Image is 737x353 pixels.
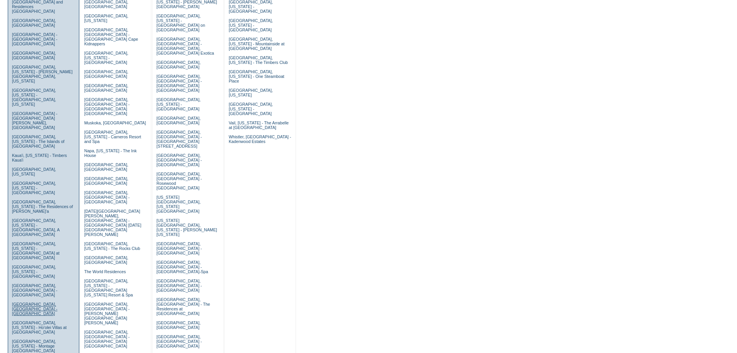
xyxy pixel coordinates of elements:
[156,279,202,293] a: [GEOGRAPHIC_DATA], [GEOGRAPHIC_DATA] - [GEOGRAPHIC_DATA]
[12,18,56,28] a: [GEOGRAPHIC_DATA], [GEOGRAPHIC_DATA]
[84,28,138,46] a: [GEOGRAPHIC_DATA], [GEOGRAPHIC_DATA] - [GEOGRAPHIC_DATA] Cape Kidnappers
[156,334,202,348] a: [GEOGRAPHIC_DATA], [GEOGRAPHIC_DATA] - [GEOGRAPHIC_DATA]
[156,320,200,330] a: [GEOGRAPHIC_DATA], [GEOGRAPHIC_DATA]
[229,18,273,32] a: [GEOGRAPHIC_DATA], [US_STATE] - [GEOGRAPHIC_DATA]
[84,14,128,23] a: [GEOGRAPHIC_DATA], [US_STATE]
[156,130,202,148] a: [GEOGRAPHIC_DATA], [GEOGRAPHIC_DATA] - [GEOGRAPHIC_DATA][STREET_ADDRESS]
[84,255,128,265] a: [GEOGRAPHIC_DATA], [GEOGRAPHIC_DATA]
[84,176,128,186] a: [GEOGRAPHIC_DATA], [GEOGRAPHIC_DATA]
[229,55,288,65] a: [GEOGRAPHIC_DATA], [US_STATE] - The Timbers Club
[156,172,202,190] a: [GEOGRAPHIC_DATA], [GEOGRAPHIC_DATA] - Rosewood [GEOGRAPHIC_DATA]
[12,265,56,279] a: [GEOGRAPHIC_DATA], [US_STATE] - [GEOGRAPHIC_DATA]
[12,181,56,195] a: [GEOGRAPHIC_DATA], [US_STATE] - [GEOGRAPHIC_DATA]
[229,69,284,83] a: [GEOGRAPHIC_DATA], [US_STATE] - One Steamboat Place
[229,88,273,97] a: [GEOGRAPHIC_DATA], [US_STATE]
[229,121,289,130] a: Vail, [US_STATE] - The Arrabelle at [GEOGRAPHIC_DATA]
[156,260,208,274] a: [GEOGRAPHIC_DATA], [GEOGRAPHIC_DATA] - [GEOGRAPHIC_DATA]-Spa
[12,153,67,162] a: Kaua'i, [US_STATE] - Timbers Kaua'i
[229,102,273,116] a: [GEOGRAPHIC_DATA], [US_STATE] - [GEOGRAPHIC_DATA]
[84,330,130,348] a: [GEOGRAPHIC_DATA], [GEOGRAPHIC_DATA] - [GEOGRAPHIC_DATA] [GEOGRAPHIC_DATA]
[84,148,137,158] a: Napa, [US_STATE] - The Ink House
[84,162,128,172] a: [GEOGRAPHIC_DATA], [GEOGRAPHIC_DATA]
[12,218,60,237] a: [GEOGRAPHIC_DATA], [US_STATE] - [GEOGRAPHIC_DATA], A [GEOGRAPHIC_DATA]
[156,60,200,69] a: [GEOGRAPHIC_DATA], [GEOGRAPHIC_DATA]
[12,134,65,148] a: [GEOGRAPHIC_DATA], [US_STATE] - The Islands of [GEOGRAPHIC_DATA]
[12,283,57,297] a: [GEOGRAPHIC_DATA], [GEOGRAPHIC_DATA] - [GEOGRAPHIC_DATA]
[84,83,128,93] a: [GEOGRAPHIC_DATA], [GEOGRAPHIC_DATA]
[156,14,205,32] a: [GEOGRAPHIC_DATA], [US_STATE] - [GEOGRAPHIC_DATA] on [GEOGRAPHIC_DATA]
[84,190,130,204] a: [GEOGRAPHIC_DATA], [GEOGRAPHIC_DATA] - [GEOGRAPHIC_DATA]
[12,302,57,316] a: [GEOGRAPHIC_DATA], [GEOGRAPHIC_DATA] - [GEOGRAPHIC_DATA]
[12,241,60,260] a: [GEOGRAPHIC_DATA], [US_STATE] - [GEOGRAPHIC_DATA] at [GEOGRAPHIC_DATA]
[12,111,57,130] a: [GEOGRAPHIC_DATA] - [GEOGRAPHIC_DATA][PERSON_NAME], [GEOGRAPHIC_DATA]
[156,195,200,214] a: [US_STATE][GEOGRAPHIC_DATA], [US_STATE][GEOGRAPHIC_DATA]
[156,97,200,111] a: [GEOGRAPHIC_DATA], [US_STATE] - [GEOGRAPHIC_DATA]
[84,97,130,116] a: [GEOGRAPHIC_DATA], [GEOGRAPHIC_DATA] - [GEOGRAPHIC_DATA] [GEOGRAPHIC_DATA]
[156,153,202,167] a: [GEOGRAPHIC_DATA], [GEOGRAPHIC_DATA] - [GEOGRAPHIC_DATA]
[84,279,133,297] a: [GEOGRAPHIC_DATA], [US_STATE] - [GEOGRAPHIC_DATA] [US_STATE] Resort & Spa
[84,241,140,251] a: [GEOGRAPHIC_DATA], [US_STATE] - The Rocks Club
[12,200,73,214] a: [GEOGRAPHIC_DATA], [US_STATE] - The Residences of [PERSON_NAME]'a
[84,130,141,144] a: [GEOGRAPHIC_DATA], [US_STATE] - Carneros Resort and Spa
[12,167,56,176] a: [GEOGRAPHIC_DATA], [US_STATE]
[12,320,67,334] a: [GEOGRAPHIC_DATA], [US_STATE] - Ho'olei Villas at [GEOGRAPHIC_DATA]
[12,339,56,353] a: [GEOGRAPHIC_DATA], [US_STATE] - Montage [GEOGRAPHIC_DATA]
[84,209,141,237] a: [DATE][GEOGRAPHIC_DATA][PERSON_NAME], [GEOGRAPHIC_DATA] - [GEOGRAPHIC_DATA] [DATE][GEOGRAPHIC_DAT...
[84,69,128,79] a: [GEOGRAPHIC_DATA], [GEOGRAPHIC_DATA]
[84,269,126,274] a: The World Residences
[229,134,291,144] a: Whistler, [GEOGRAPHIC_DATA] - Kadenwood Estates
[156,116,200,125] a: [GEOGRAPHIC_DATA], [GEOGRAPHIC_DATA]
[156,37,214,55] a: [GEOGRAPHIC_DATA], [GEOGRAPHIC_DATA] - [GEOGRAPHIC_DATA], [GEOGRAPHIC_DATA] Exotica
[12,65,73,83] a: [GEOGRAPHIC_DATA], [US_STATE] - [PERSON_NAME][GEOGRAPHIC_DATA], [US_STATE]
[156,74,202,93] a: [GEOGRAPHIC_DATA], [GEOGRAPHIC_DATA] - [GEOGRAPHIC_DATA] [GEOGRAPHIC_DATA]
[156,297,210,316] a: [GEOGRAPHIC_DATA], [GEOGRAPHIC_DATA] - The Residences at [GEOGRAPHIC_DATA]
[156,241,202,255] a: [GEOGRAPHIC_DATA], [GEOGRAPHIC_DATA] - [GEOGRAPHIC_DATA]
[84,51,128,65] a: [GEOGRAPHIC_DATA], [US_STATE] - [GEOGRAPHIC_DATA]
[229,37,284,51] a: [GEOGRAPHIC_DATA], [US_STATE] - Mountainside at [GEOGRAPHIC_DATA]
[84,121,146,125] a: Muskoka, [GEOGRAPHIC_DATA]
[84,302,130,325] a: [GEOGRAPHIC_DATA], [GEOGRAPHIC_DATA] - [PERSON_NAME][GEOGRAPHIC_DATA][PERSON_NAME]
[12,51,56,60] a: [GEOGRAPHIC_DATA], [GEOGRAPHIC_DATA]
[12,88,56,107] a: [GEOGRAPHIC_DATA], [US_STATE] - [GEOGRAPHIC_DATA], [US_STATE]
[156,218,217,237] a: [US_STATE][GEOGRAPHIC_DATA], [US_STATE] - [PERSON_NAME] [US_STATE]
[12,32,57,46] a: [GEOGRAPHIC_DATA] - [GEOGRAPHIC_DATA] - [GEOGRAPHIC_DATA]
